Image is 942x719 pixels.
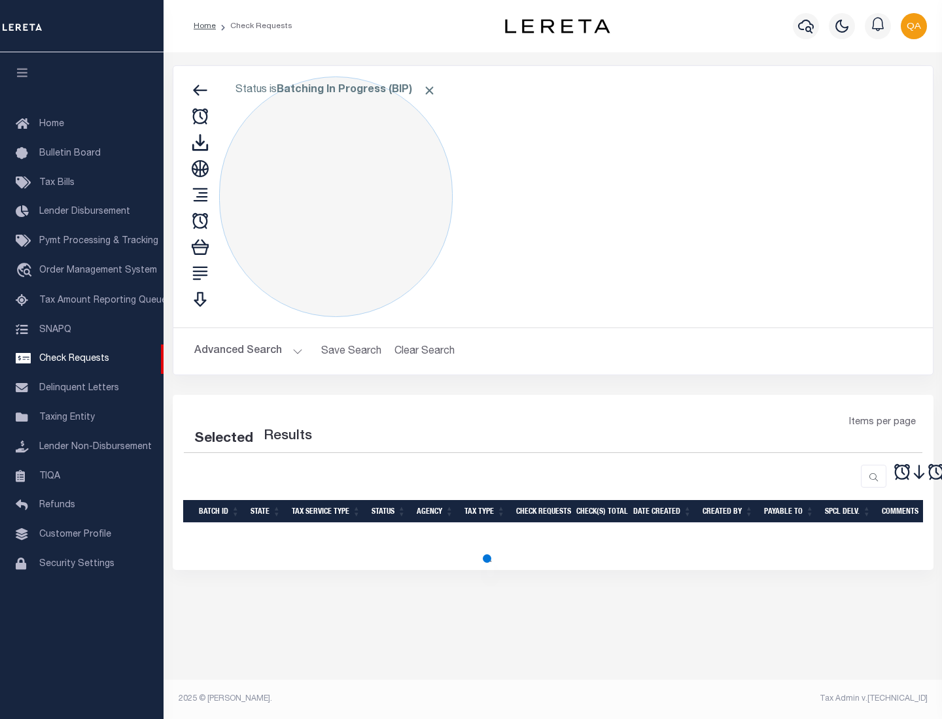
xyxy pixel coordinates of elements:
[366,500,411,523] th: Status
[194,500,245,523] th: Batch Id
[39,325,71,334] span: SNAPQ
[39,354,109,363] span: Check Requests
[39,207,130,216] span: Lender Disbursement
[628,500,697,523] th: Date Created
[39,266,157,275] span: Order Management System
[313,339,389,364] button: Save Search
[39,530,111,539] span: Customer Profile
[820,500,877,523] th: Spcl Delv.
[849,416,916,430] span: Items per page
[697,500,759,523] th: Created By
[39,237,158,246] span: Pymt Processing & Tracking
[39,120,64,129] span: Home
[194,429,253,450] div: Selected
[245,500,287,523] th: State
[505,19,610,33] img: logo-dark.svg
[39,178,75,188] span: Tax Bills
[411,500,459,523] th: Agency
[759,500,820,523] th: Payable To
[901,13,927,39] img: svg+xml;base64,PHN2ZyB4bWxucz0iaHR0cDovL3d3dy53My5vcmcvMjAwMC9zdmciIHBvaW50ZXItZXZlbnRzPSJub25lIi...
[459,500,511,523] th: Tax Type
[39,296,167,305] span: Tax Amount Reporting Queue
[39,471,60,480] span: TIQA
[39,384,119,393] span: Delinquent Letters
[287,500,366,523] th: Tax Service Type
[194,22,216,30] a: Home
[219,76,453,317] div: Click to Edit
[264,426,312,447] label: Results
[877,500,935,523] th: Comments
[194,339,303,364] button: Advanced Search
[39,560,114,569] span: Security Settings
[423,84,436,97] span: Click to Remove
[389,339,461,364] button: Clear Search
[216,20,292,32] li: Check Requests
[39,149,101,158] span: Bulletin Board
[277,85,436,95] b: Batching In Progress (BIP)
[39,443,152,452] span: Lender Non-Disbursement
[563,693,928,705] div: Tax Admin v.[TECHNICAL_ID]
[511,500,571,523] th: Check Requests
[16,263,37,280] i: travel_explore
[39,413,95,422] span: Taxing Entity
[39,501,75,510] span: Refunds
[571,500,628,523] th: Check(s) Total
[169,693,553,705] div: 2025 © [PERSON_NAME].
